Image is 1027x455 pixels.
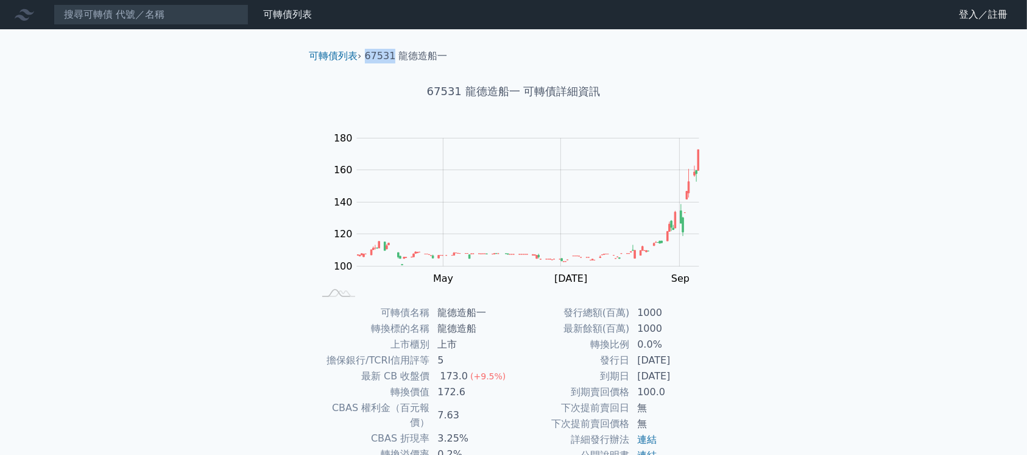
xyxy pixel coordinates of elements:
tspan: 120 [334,228,353,240]
li: 67531 龍德造船一 [365,49,448,63]
span: (+9.5%) [470,371,506,381]
td: 發行總額(百萬) [513,305,630,321]
td: 下次提前賣回價格 [513,416,630,432]
td: 1000 [630,305,713,321]
td: 詳細發行辦法 [513,432,630,448]
td: 無 [630,400,713,416]
td: 最新 CB 收盤價 [314,368,430,384]
tspan: Sep [671,273,690,284]
td: 擔保銀行/TCRI信用評等 [314,353,430,368]
td: 轉換比例 [513,337,630,353]
tspan: 180 [334,132,353,144]
g: Series [357,149,699,265]
a: 連結 [637,434,657,445]
tspan: 140 [334,196,353,208]
td: 3.25% [430,431,513,446]
tspan: May [433,273,453,284]
td: 7.63 [430,400,513,431]
td: CBAS 權利金（百元報價） [314,400,430,431]
a: 可轉債列表 [263,9,312,20]
td: [DATE] [630,368,713,384]
td: 轉換價值 [314,384,430,400]
a: 登入／註冊 [949,5,1017,24]
input: 搜尋可轉債 代號／名稱 [54,4,249,25]
tspan: 100 [334,260,353,272]
td: 到期日 [513,368,630,384]
div: 173.0 [437,369,470,384]
tspan: 160 [334,164,353,176]
h1: 67531 龍德造船一 可轉債詳細資訊 [299,83,728,100]
td: 轉換標的名稱 [314,321,430,337]
td: 172.6 [430,384,513,400]
td: CBAS 折現率 [314,431,430,446]
td: [DATE] [630,353,713,368]
td: 發行日 [513,353,630,368]
a: 可轉債列表 [309,50,358,62]
td: 龍德造船一 [430,305,513,321]
td: 1000 [630,321,713,337]
td: 可轉債名稱 [314,305,430,321]
td: 上市 [430,337,513,353]
td: 下次提前賣回日 [513,400,630,416]
td: 100.0 [630,384,713,400]
tspan: [DATE] [554,273,587,284]
td: 到期賣回價格 [513,384,630,400]
td: 最新餘額(百萬) [513,321,630,337]
td: 0.0% [630,337,713,353]
td: 5 [430,353,513,368]
td: 龍德造船 [430,321,513,337]
g: Chart [328,132,718,284]
li: › [309,49,361,63]
td: 上市櫃別 [314,337,430,353]
td: 無 [630,416,713,432]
